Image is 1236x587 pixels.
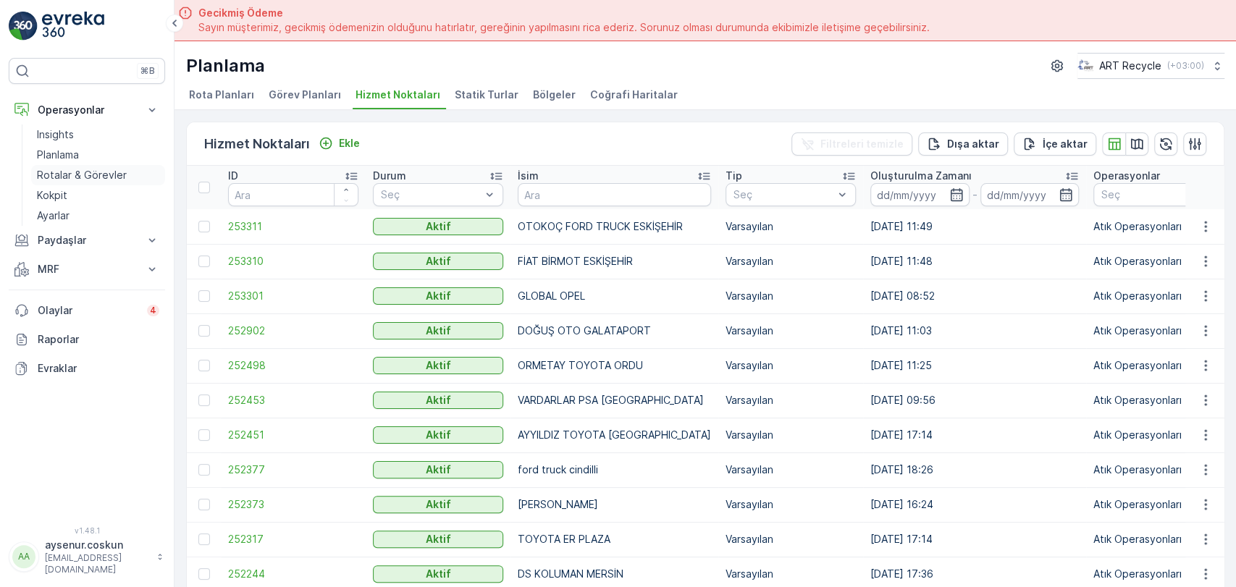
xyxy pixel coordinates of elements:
[9,255,165,284] button: MRF
[204,134,310,154] p: Hizmet Noktaları
[373,287,503,305] button: Aktif
[733,187,833,202] p: Seç
[228,183,358,206] input: Ara
[590,88,678,102] span: Coğrafi Haritalar
[972,186,978,203] p: -
[426,289,451,303] p: Aktif
[947,137,999,151] p: Dışa aktar
[31,145,165,165] a: Planlama
[9,226,165,255] button: Paydaşlar
[12,545,35,568] div: AA
[510,418,718,452] td: AYYILDIZ TOYOTA [GEOGRAPHIC_DATA]
[228,358,358,373] a: 252498
[9,538,165,575] button: AAaysenur.coskun[EMAIL_ADDRESS][DOMAIN_NAME]
[228,289,358,303] a: 253301
[198,429,210,441] div: Toggle Row Selected
[373,565,503,583] button: Aktif
[373,253,503,270] button: Aktif
[426,532,451,546] p: Aktif
[356,88,440,102] span: Hizmet Noktaları
[31,185,165,206] a: Kokpit
[198,360,210,371] div: Toggle Row Selected
[373,426,503,444] button: Aktif
[510,452,718,487] td: ford truck cindilli
[1099,59,1161,73] p: ART Recycle
[1093,169,1160,183] p: Operasyonlar
[1014,132,1096,156] button: İçe aktar
[426,324,451,338] p: Aktif
[718,522,863,557] td: Varsayılan
[37,127,74,142] p: Insights
[863,209,1086,244] td: [DATE] 11:49
[228,567,358,581] span: 252244
[426,219,451,234] p: Aktif
[228,428,358,442] a: 252451
[510,348,718,383] td: ORMETAY TOYOTA ORDU
[228,532,358,546] a: 252317
[510,383,718,418] td: VARDARLAR PSA [GEOGRAPHIC_DATA]
[1077,58,1093,74] img: image_23.png
[228,324,358,338] a: 252902
[228,254,358,269] a: 253310
[863,452,1086,487] td: [DATE] 18:26
[9,526,165,535] span: v 1.48.1
[863,244,1086,279] td: [DATE] 11:48
[37,188,67,203] p: Kokpit
[863,418,1086,452] td: [DATE] 17:14
[518,169,539,183] p: İsim
[718,452,863,487] td: Varsayılan
[38,262,136,276] p: MRF
[381,187,481,202] p: Seç
[198,394,210,406] div: Toggle Row Selected
[510,244,718,279] td: FİAT BİRMOT ESKİŞEHİR
[791,132,912,156] button: Filtreleri temizle
[198,290,210,302] div: Toggle Row Selected
[426,428,451,442] p: Aktif
[510,279,718,313] td: GLOBAL OPEL
[718,383,863,418] td: Varsayılan
[373,322,503,339] button: Aktif
[313,135,366,152] button: Ekle
[228,393,358,407] span: 252453
[510,522,718,557] td: TOYOTA ER PLAZA
[863,383,1086,418] td: [DATE] 09:56
[373,392,503,409] button: Aktif
[373,496,503,513] button: Aktif
[31,206,165,226] a: Ayarlar
[863,522,1086,557] td: [DATE] 17:14
[198,568,210,580] div: Toggle Row Selected
[38,332,159,347] p: Raporlar
[1043,137,1088,151] p: İçe aktar
[198,221,210,232] div: Toggle Row Selected
[510,209,718,244] td: OTOKOÇ FORD TRUCK ESKİŞEHİR
[38,103,136,117] p: Operasyonlar
[150,305,156,316] p: 4
[726,169,742,183] p: Tip
[373,169,406,183] p: Durum
[863,279,1086,313] td: [DATE] 08:52
[228,497,358,512] span: 252373
[455,88,518,102] span: Statik Turlar
[140,65,155,77] p: ⌘B
[189,88,254,102] span: Rota Planları
[863,313,1086,348] td: [DATE] 11:03
[37,168,127,182] p: Rotalar & Görevler
[1077,53,1224,79] button: ART Recycle(+03:00)
[426,567,451,581] p: Aktif
[9,296,165,325] a: Olaylar4
[45,552,149,575] p: [EMAIL_ADDRESS][DOMAIN_NAME]
[533,88,576,102] span: Bölgeler
[718,244,863,279] td: Varsayılan
[9,12,38,41] img: logo
[198,325,210,337] div: Toggle Row Selected
[918,132,1008,156] button: Dışa aktar
[426,358,451,373] p: Aktif
[426,497,451,512] p: Aktif
[31,165,165,185] a: Rotalar & Görevler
